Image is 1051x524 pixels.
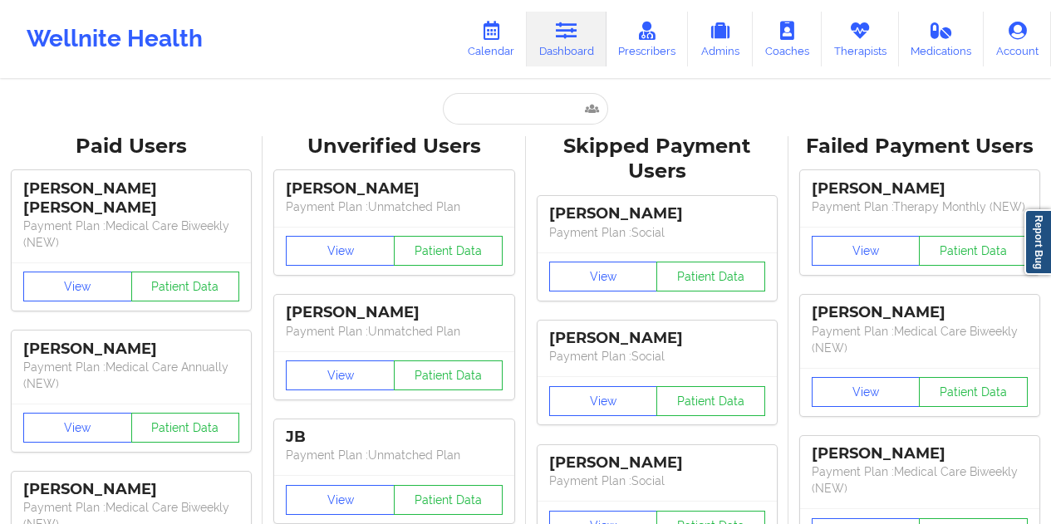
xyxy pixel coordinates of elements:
div: [PERSON_NAME] [812,444,1028,463]
div: JB [286,428,502,447]
a: Calendar [455,12,527,66]
a: Admins [688,12,753,66]
div: Unverified Users [274,134,513,159]
a: Report Bug [1024,209,1051,275]
button: View [812,377,921,407]
p: Payment Plan : Medical Care Biweekly (NEW) [812,323,1028,356]
div: Failed Payment Users [800,134,1039,159]
button: Patient Data [919,236,1028,266]
button: Patient Data [656,262,765,291]
a: Medications [899,12,985,66]
button: View [286,360,395,390]
div: [PERSON_NAME] [549,329,765,348]
div: [PERSON_NAME] [549,204,765,223]
button: View [23,413,132,443]
div: [PERSON_NAME] [23,340,239,359]
a: Account [984,12,1051,66]
p: Payment Plan : Medical Care Biweekly (NEW) [23,218,239,251]
p: Payment Plan : Unmatched Plan [286,447,502,463]
div: [PERSON_NAME] [23,480,239,499]
button: Patient Data [131,413,240,443]
button: Patient Data [131,272,240,301]
button: View [286,485,395,515]
p: Payment Plan : Social [549,473,765,489]
p: Payment Plan : Social [549,224,765,241]
button: View [286,236,395,266]
div: Paid Users [12,134,251,159]
button: Patient Data [394,360,503,390]
button: View [549,262,658,291]
p: Payment Plan : Medical Care Annually (NEW) [23,359,239,392]
button: Patient Data [394,236,503,266]
a: Prescribers [607,12,689,66]
a: Dashboard [527,12,607,66]
button: Patient Data [394,485,503,515]
button: View [812,236,921,266]
p: Payment Plan : Unmatched Plan [286,323,502,340]
p: Payment Plan : Social [549,348,765,365]
div: Skipped Payment Users [538,134,777,185]
div: [PERSON_NAME] [PERSON_NAME] [23,179,239,218]
button: Patient Data [656,386,765,416]
p: Payment Plan : Unmatched Plan [286,198,502,215]
button: View [23,272,132,301]
div: [PERSON_NAME] [812,179,1028,198]
button: Patient Data [919,377,1028,407]
p: Payment Plan : Medical Care Biweekly (NEW) [812,463,1028,497]
button: View [549,386,658,416]
a: Therapists [822,12,899,66]
p: Payment Plan : Therapy Monthly (NEW) [812,198,1028,215]
a: Coaches [753,12,822,66]
div: [PERSON_NAME] [286,179,502,198]
div: [PERSON_NAME] [549,453,765,473]
div: [PERSON_NAME] [286,303,502,322]
div: [PERSON_NAME] [812,303,1028,322]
